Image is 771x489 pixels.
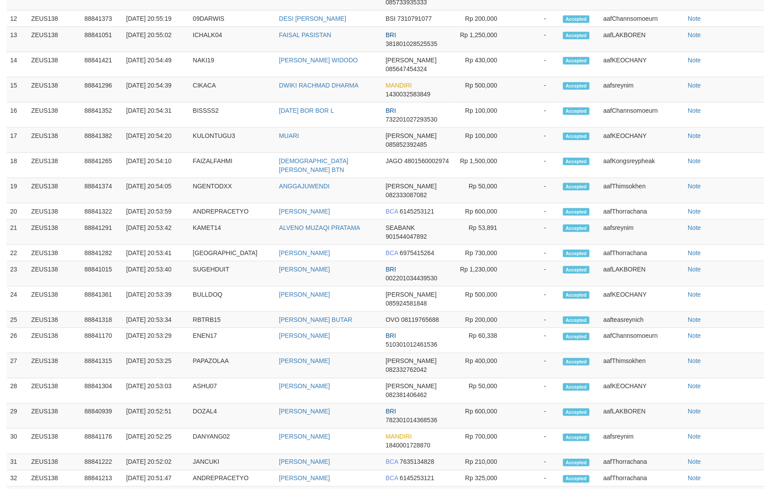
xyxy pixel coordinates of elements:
td: - [511,220,559,245]
td: [DATE] 20:55:02 [123,27,189,52]
span: Accepted [563,409,590,416]
td: 09DARWIS [189,11,276,27]
span: 085647454324 [385,65,427,73]
td: 28 [7,378,27,404]
td: DOZAL4 [189,404,276,429]
span: [PERSON_NAME] [385,57,436,64]
td: - [511,287,559,312]
td: [DATE] 20:53:40 [123,261,189,287]
a: Note [688,383,701,390]
td: 88841304 [81,378,123,404]
span: Accepted [563,266,590,274]
td: ZEUS138 [27,328,81,353]
span: 082332762042 [385,367,427,374]
span: Accepted [563,358,590,366]
span: 7635134828 [400,458,434,466]
a: Note [688,358,701,365]
td: aafKongsreypheak [600,153,684,178]
span: BRI [385,332,396,340]
td: 88841176 [81,429,123,454]
td: aafThorrachana [600,203,684,220]
td: - [511,454,559,470]
td: [DATE] 20:53:29 [123,328,189,353]
td: 88841296 [81,77,123,103]
span: Accepted [563,32,590,39]
td: - [511,245,559,261]
span: Accepted [563,291,590,299]
a: Note [688,291,701,298]
a: [PERSON_NAME] [279,332,330,340]
span: 901544047892 [385,233,427,240]
td: [DATE] 20:53:41 [123,245,189,261]
span: BCA [385,475,398,482]
a: Note [688,458,701,466]
td: RBTRB15 [189,312,276,328]
td: - [511,128,559,153]
td: 88841382 [81,128,123,153]
td: Rp 100,000 [453,128,510,153]
span: Accepted [563,250,590,257]
td: 22 [7,245,27,261]
td: 13 [7,27,27,52]
td: - [511,52,559,77]
span: MANDIRI [385,82,412,89]
td: 88841373 [81,11,123,27]
td: ZEUS138 [27,353,81,378]
td: DANYANG02 [189,429,276,454]
td: - [511,353,559,378]
a: ANGGAJUWENDI [279,183,330,190]
a: Note [688,332,701,340]
td: ZEUS138 [27,261,81,287]
td: 88841170 [81,328,123,353]
td: [DATE] 20:55:19 [123,11,189,27]
a: ALVENO MUZAQI PRATAMA [279,224,361,231]
td: BISSSS2 [189,103,276,128]
td: Rp 60,338 [453,328,510,353]
span: Accepted [563,183,590,191]
td: FAIZALFAHMI [189,153,276,178]
span: JAGO [385,157,402,164]
a: [PERSON_NAME] [279,208,330,215]
td: aafKEOCHANY [600,378,684,404]
a: Note [688,57,701,64]
td: aafKEOCHANY [600,128,684,153]
td: - [511,178,559,203]
td: aafKEOCHANY [600,52,684,77]
td: ZEUS138 [27,429,81,454]
td: 88840939 [81,404,123,429]
td: Rp 200,000 [453,312,510,328]
td: ZEUS138 [27,312,81,328]
span: Accepted [563,158,590,165]
td: Rp 600,000 [453,404,510,429]
td: aafLAKBOREN [600,27,684,52]
td: ASHU07 [189,378,276,404]
td: ZEUS138 [27,454,81,470]
a: [PERSON_NAME] [279,458,330,466]
td: ZEUS138 [27,404,81,429]
td: [DATE] 20:53:39 [123,287,189,312]
td: aafThorrachana [600,454,684,470]
span: BRI [385,408,396,415]
span: [PERSON_NAME] [385,132,436,139]
td: 88841282 [81,245,123,261]
a: Note [688,132,701,139]
td: KAMET14 [189,220,276,245]
span: BCA [385,208,398,215]
td: Rp 53,891 [453,220,510,245]
span: 08119765688 [401,316,439,323]
td: Rp 50,000 [453,378,510,404]
td: aafteasreynich [600,312,684,328]
td: ZEUS138 [27,203,81,220]
a: [PERSON_NAME] [279,291,330,298]
td: PAPAZOLAA [189,353,276,378]
td: [DATE] 20:53:03 [123,378,189,404]
a: DESI [PERSON_NAME] [279,15,347,22]
td: 17 [7,128,27,153]
span: Accepted [563,333,590,340]
span: Accepted [563,57,590,65]
a: [DEMOGRAPHIC_DATA][PERSON_NAME] BTN [279,157,349,173]
span: Accepted [563,82,590,90]
a: Note [688,107,701,114]
span: 082333087082 [385,191,427,199]
a: Note [688,408,701,415]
